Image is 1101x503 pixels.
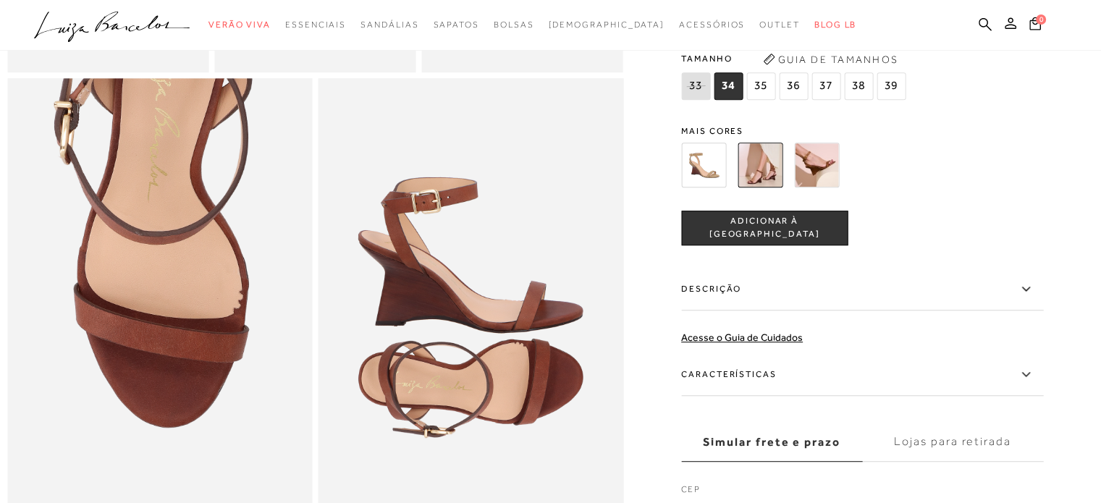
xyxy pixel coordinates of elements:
[681,127,1043,135] span: Mais cores
[811,72,840,100] span: 37
[779,72,808,100] span: 36
[681,48,909,69] span: Tamanho
[794,143,839,187] img: SANDÁLIA ANABELA EM COURO CARAMELO COM SALTO ALTO
[1025,16,1045,35] button: 0
[681,423,862,462] label: Simular frete e prazo
[360,20,418,30] span: Sandálias
[844,72,873,100] span: 38
[208,20,271,30] span: Verão Viva
[494,12,534,38] a: noSubCategoriesText
[862,423,1043,462] label: Lojas para retirada
[746,72,775,100] span: 35
[548,12,665,38] a: noSubCategoriesText
[681,354,1043,396] label: Características
[681,211,848,245] button: ADICIONAR À [GEOGRAPHIC_DATA]
[208,12,271,38] a: noSubCategoriesText
[1036,14,1046,25] span: 0
[681,269,1043,310] label: Descrição
[759,20,800,30] span: Outlet
[285,12,346,38] a: noSubCategoriesText
[433,12,478,38] a: noSubCategoriesText
[494,20,534,30] span: Bolsas
[758,48,903,71] button: Guia de Tamanhos
[814,12,856,38] a: BLOG LB
[759,12,800,38] a: noSubCategoriesText
[681,143,726,187] img: SANDÁLIA ANABELA EM COURO BEGE FENDI COM SALTO ALTO
[360,12,418,38] a: noSubCategoriesText
[548,20,665,30] span: [DEMOGRAPHIC_DATA]
[682,216,847,241] span: ADICIONAR À [GEOGRAPHIC_DATA]
[433,20,478,30] span: Sapatos
[714,72,743,100] span: 34
[681,331,803,343] a: Acesse o Guia de Cuidados
[679,20,745,30] span: Acessórios
[814,20,856,30] span: BLOG LB
[681,72,710,100] span: 33
[681,483,1043,503] label: CEP
[285,20,346,30] span: Essenciais
[877,72,906,100] span: 39
[679,12,745,38] a: noSubCategoriesText
[738,143,782,187] img: SANDÁLIA ANABELA EM COURO CAFÉ COM SALTO ALTO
